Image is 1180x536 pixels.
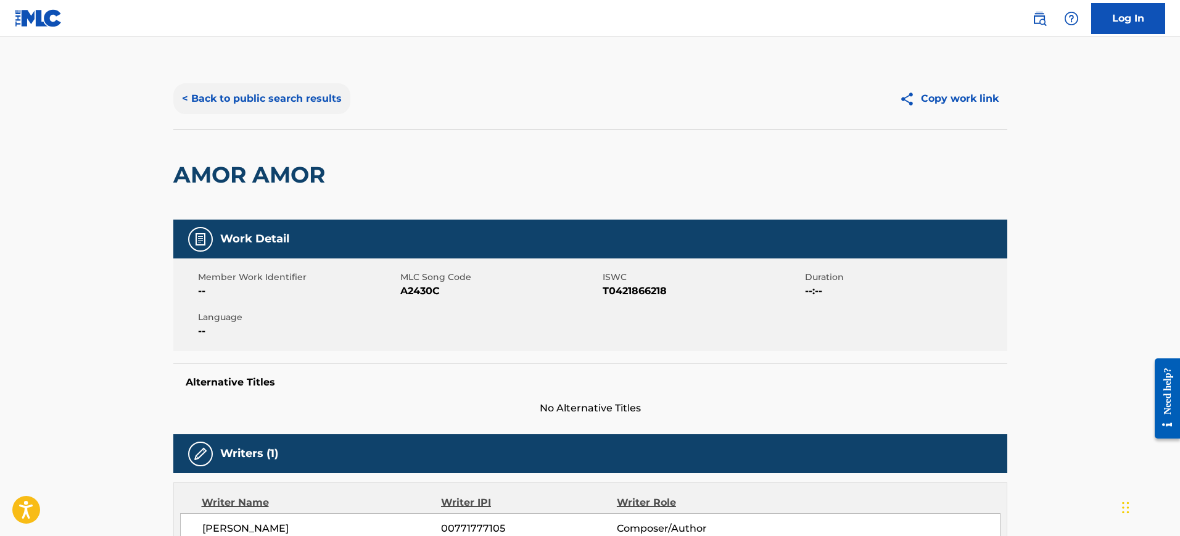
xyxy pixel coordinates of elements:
[1027,6,1052,31] a: Public Search
[220,232,289,246] h5: Work Detail
[220,447,278,461] h5: Writers (1)
[173,83,350,114] button: < Back to public search results
[441,495,617,510] div: Writer IPI
[198,271,397,284] span: Member Work Identifier
[1032,11,1047,26] img: search
[186,376,995,389] h5: Alternative Titles
[202,521,442,536] span: [PERSON_NAME]
[1122,489,1129,526] div: Drag
[198,311,397,324] span: Language
[603,271,802,284] span: ISWC
[805,271,1004,284] span: Duration
[198,284,397,299] span: --
[617,495,777,510] div: Writer Role
[1145,349,1180,448] iframe: Resource Center
[193,232,208,247] img: Work Detail
[193,447,208,461] img: Writers
[805,284,1004,299] span: --:--
[617,521,777,536] span: Composer/Author
[891,83,1007,114] button: Copy work link
[441,521,616,536] span: 00771777105
[603,284,802,299] span: T0421866218
[400,284,600,299] span: A2430C
[173,401,1007,416] span: No Alternative Titles
[1064,11,1079,26] img: help
[15,9,62,27] img: MLC Logo
[198,324,397,339] span: --
[202,495,442,510] div: Writer Name
[899,91,921,107] img: Copy work link
[1118,477,1180,536] iframe: Chat Widget
[1091,3,1165,34] a: Log In
[173,161,331,189] h2: AMOR AMOR
[400,271,600,284] span: MLC Song Code
[1059,6,1084,31] div: Help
